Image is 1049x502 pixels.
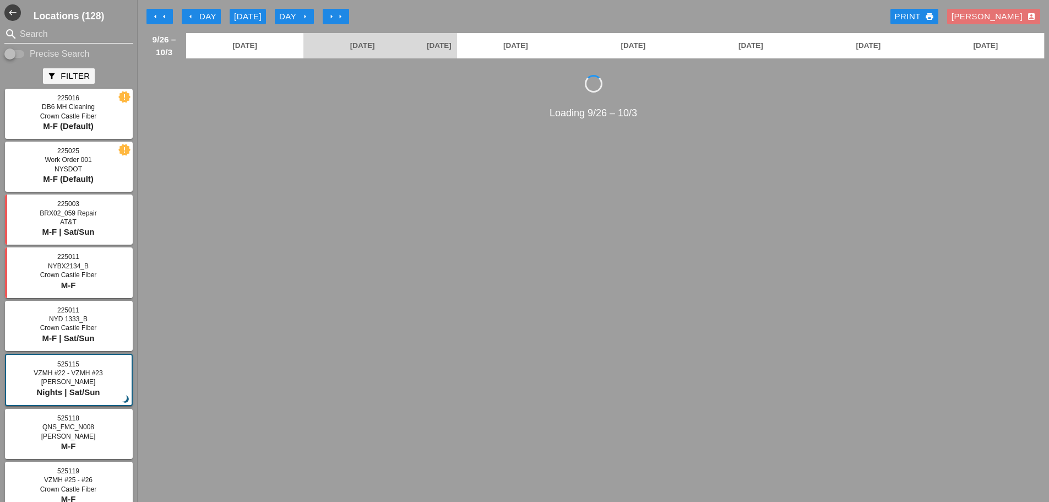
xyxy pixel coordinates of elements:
[40,324,97,332] span: Crown Castle Fiber
[279,10,309,23] div: Day
[47,72,56,80] i: filter_alt
[61,441,76,451] span: M-F
[4,4,21,21] button: Shrink Sidebar
[4,4,21,21] i: west
[36,387,100,397] span: Nights | Sat/Sun
[40,112,97,120] span: Crown Castle Fiber
[41,433,96,440] span: [PERSON_NAME]
[890,9,938,24] a: Print
[142,106,1045,121] div: Loading 9/26 – 10/3
[952,10,1036,23] div: [PERSON_NAME]
[301,12,309,21] i: arrow_right
[40,485,97,493] span: Crown Castle Fiber
[275,9,314,24] button: Day
[336,12,345,21] i: arrow_right
[925,12,934,21] i: print
[57,306,79,314] span: 225011
[186,10,216,23] div: Day
[421,33,457,58] a: [DATE]
[44,476,93,484] span: VZMH #25 - #26
[20,25,118,43] input: Search
[947,9,1040,24] button: [PERSON_NAME]
[49,315,88,323] span: NYD 1333_B
[42,103,95,111] span: DB6 MH Cleaning
[1027,12,1036,21] i: account_box
[303,33,421,58] a: [DATE]
[574,33,692,58] a: [DATE]
[186,12,195,21] i: arrow_left
[148,33,181,58] span: 9/26 – 10/3
[43,174,94,183] span: M-F (Default)
[692,33,809,58] a: [DATE]
[119,145,129,155] i: new_releases
[4,28,18,41] i: search
[57,147,79,155] span: 225025
[186,33,303,58] a: [DATE]
[182,9,221,24] button: Day
[40,271,97,279] span: Crown Castle Fiber
[151,12,160,21] i: arrow_left
[55,165,82,173] span: NYSDOT
[927,33,1044,58] a: [DATE]
[809,33,927,58] a: [DATE]
[48,262,89,270] span: NYBX2134_B
[120,393,132,406] i: brightness_3
[30,48,90,60] label: Precise Search
[42,333,94,343] span: M-F | Sat/Sun
[57,253,79,261] span: 225011
[57,467,79,475] span: 525119
[234,10,262,23] div: [DATE]
[43,121,94,131] span: M-F (Default)
[119,92,129,102] i: new_releases
[323,9,349,24] button: Move Ahead 1 Week
[57,200,79,208] span: 225003
[47,70,90,83] div: Filter
[60,218,77,226] span: AT&T
[41,378,96,386] span: [PERSON_NAME]
[61,280,76,290] span: M-F
[34,369,102,377] span: VZMH #22 - VZMH #23
[57,360,79,368] span: 525115
[43,68,94,84] button: Filter
[146,9,173,24] button: Move Back 1 Week
[45,156,91,164] span: Work Order 001
[42,423,94,431] span: QNS_FMC_N008
[42,227,94,236] span: M-F | Sat/Sun
[40,209,96,217] span: BRX02_059 Repair
[457,33,574,58] a: [DATE]
[160,12,169,21] i: arrow_left
[4,47,133,61] div: Enable Precise search to match search terms exactly.
[327,12,336,21] i: arrow_right
[57,414,79,422] span: 525118
[57,94,79,102] span: 225016
[895,10,934,23] div: Print
[230,9,266,24] button: [DATE]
